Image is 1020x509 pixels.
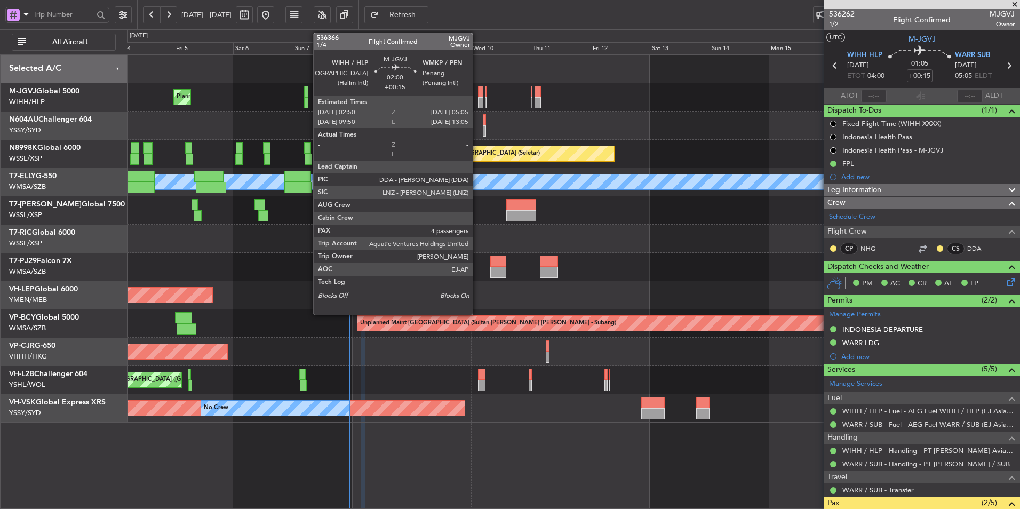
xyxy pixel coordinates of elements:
[177,89,302,105] div: Planned Maint [GEOGRAPHIC_DATA] (Seletar)
[860,244,884,253] a: NHG
[982,497,997,508] span: (2/5)
[33,6,93,22] input: Trip Number
[827,295,852,307] span: Permits
[975,71,992,82] span: ELDT
[9,285,35,293] span: VH-LEP
[9,116,92,123] a: N604AUChallenger 604
[9,182,46,192] a: WMSA/SZB
[9,201,125,208] a: T7-[PERSON_NAME]Global 7500
[9,380,45,389] a: YSHL/WOL
[204,400,228,416] div: No Crew
[842,486,914,495] a: WARR / SUB - Transfer
[181,10,232,20] span: [DATE] - [DATE]
[381,11,425,19] span: Refresh
[827,197,846,209] span: Crew
[9,97,45,107] a: WIHH/HLP
[842,119,942,128] div: Fixed Flight Time (WIHH-XXXX)
[9,257,72,265] a: T7-PJ29Falcon 7X
[829,20,855,29] span: 1/2
[847,50,882,61] span: WIHH HLP
[890,279,900,289] span: AC
[9,285,78,293] a: VH-LEPGlobal 6000
[861,90,887,102] input: --:--
[591,42,650,55] div: Fri 12
[911,59,928,69] span: 01:05
[827,184,881,196] span: Leg Information
[955,50,990,61] span: WARR SUB
[990,20,1015,29] span: Owner
[985,91,1003,101] span: ALDT
[9,172,57,180] a: T7-ELLYG-550
[531,42,591,55] div: Thu 11
[9,267,46,276] a: WMSA/SZB
[841,172,1015,181] div: Add new
[9,201,82,208] span: T7-[PERSON_NAME]
[827,105,881,117] span: Dispatch To-Dos
[827,226,867,238] span: Flight Crew
[955,71,972,82] span: 05:05
[842,446,1015,455] a: WIHH / HLP - Handling - PT [PERSON_NAME] Aviasi WIHH / HLP
[9,229,75,236] a: T7-RICGlobal 6000
[9,370,87,378] a: VH-L2BChallenger 604
[471,42,531,55] div: Wed 10
[9,399,36,406] span: VH-VSK
[842,407,1015,416] a: WIHH / HLP - Fuel - AEG Fuel WIHH / HLP (EJ Asia Only)
[842,459,1010,468] a: WARR / SUB - Handling - PT [PERSON_NAME] / SUB
[233,42,293,55] div: Sat 6
[909,34,936,45] span: M-JGVJ
[847,71,865,82] span: ETOT
[829,9,855,20] span: 536262
[829,309,881,320] a: Manage Permits
[9,295,47,305] a: YMEN/MEB
[293,42,353,55] div: Sun 7
[842,325,923,334] div: INDONESIA DEPARTURE
[862,279,873,289] span: PM
[9,172,36,180] span: T7-ELLY
[9,323,46,333] a: WMSA/SZB
[650,42,710,55] div: Sat 13
[9,342,35,349] span: VP-CJR
[114,42,174,55] div: Thu 4
[415,146,540,162] div: Planned Maint [GEOGRAPHIC_DATA] (Seletar)
[918,279,927,289] span: CR
[9,88,79,95] a: M-JGVJGlobal 5000
[9,125,41,135] a: YSSY/SYD
[841,91,858,101] span: ATOT
[174,42,234,55] div: Fri 5
[840,243,858,254] div: CP
[842,420,1015,429] a: WARR / SUB - Fuel - AEG Fuel WARR / SUB (EJ Asia Only)
[842,159,854,168] div: FPL
[827,392,842,404] span: Fuel
[9,342,55,349] a: VP-CJRG-650
[9,229,32,236] span: T7-RIC
[9,399,106,406] a: VH-VSKGlobal Express XRS
[944,279,953,289] span: AF
[9,314,79,321] a: VP-BCYGlobal 5000
[967,244,991,253] a: DDA
[947,243,965,254] div: CS
[352,42,412,55] div: Mon 8
[847,60,869,71] span: [DATE]
[842,338,879,347] div: WARR LDG
[62,372,238,388] div: Unplanned Maint [GEOGRAPHIC_DATA] ([GEOGRAPHIC_DATA])
[9,116,38,123] span: N604AU
[364,6,428,23] button: Refresh
[9,154,42,163] a: WSSL/XSP
[827,432,858,444] span: Handling
[829,379,882,389] a: Manage Services
[841,352,1015,361] div: Add new
[12,34,116,51] button: All Aircraft
[827,471,847,483] span: Travel
[9,144,37,152] span: N8998K
[955,60,977,71] span: [DATE]
[970,279,978,289] span: FP
[982,295,997,306] span: (2/2)
[842,146,943,155] div: Indonesia Health Pass - M-JGVJ
[990,9,1015,20] span: MJGVJ
[9,257,37,265] span: T7-PJ29
[829,212,875,222] a: Schedule Crew
[9,88,36,95] span: M-JGVJ
[360,315,616,331] div: Unplanned Maint [GEOGRAPHIC_DATA] (Sultan [PERSON_NAME] [PERSON_NAME] - Subang)
[412,42,472,55] div: Tue 9
[9,238,42,248] a: WSSL/XSP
